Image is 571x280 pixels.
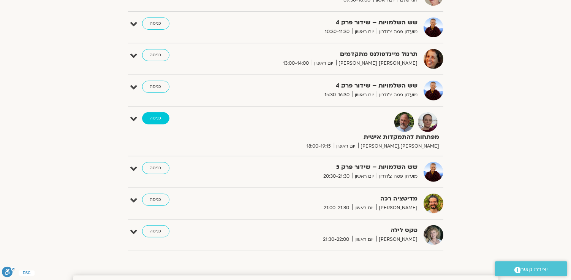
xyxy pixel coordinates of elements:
span: מועדון פמה צ'ודרון [377,172,418,180]
span: [PERSON_NAME] [PERSON_NAME] [336,59,418,67]
a: כניסה [142,81,169,93]
strong: טקס לילה [232,225,418,235]
span: יום ראשון [352,204,376,212]
strong: מדיטציה רכה [232,194,418,204]
a: כניסה [142,162,169,174]
span: מועדון פמה צ'ודרון [377,28,418,36]
span: מועדון פמה צ'ודרון [377,91,418,99]
a: כניסה [142,112,169,124]
span: 18:00-19:15 [304,142,334,150]
strong: שש השלמויות – שידור פרק 5 [232,162,418,172]
span: [PERSON_NAME] [376,204,418,212]
span: 21:00-21:30 [321,204,352,212]
a: כניסה [142,225,169,237]
span: 13:00-14:00 [281,59,312,67]
strong: מפתחות להתמקדות אישית [253,132,440,142]
a: כניסה [142,49,169,61]
span: 21:30-22:00 [321,235,352,243]
span: יום ראשון [352,235,376,243]
a: יצירת קשר [495,261,567,276]
span: 15:30-16:30 [322,91,353,99]
span: יום ראשון [353,91,377,99]
a: כניסה [142,17,169,30]
strong: שש השלמויות – שידור פרק 4 [232,81,418,91]
span: 10:30-11:30 [323,28,353,36]
span: יום ראשון [353,172,377,180]
span: יום ראשון [334,142,358,150]
span: [PERSON_NAME] [376,235,418,243]
span: יום ראשון [353,28,377,36]
span: יום ראשון [312,59,336,67]
a: כניסה [142,194,169,206]
span: [PERSON_NAME],[PERSON_NAME] [358,142,440,150]
span: יצירת קשר [521,264,548,275]
span: 20:30-21:30 [321,172,353,180]
strong: תרגול מיינדפולנס מתקדמים [232,49,418,59]
strong: שש השלמויות – שידור פרק 4 [232,17,418,28]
